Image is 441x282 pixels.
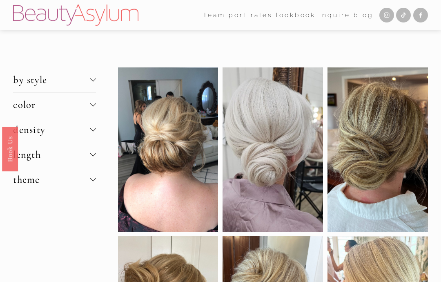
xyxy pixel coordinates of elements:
[379,8,394,22] a: Instagram
[251,9,273,21] a: Rates
[13,4,138,26] img: Beauty Asylum | Bridal Hair &amp; Makeup Charlotte &amp; Atlanta
[229,9,247,21] a: port
[13,148,90,161] span: length
[13,142,96,167] button: length
[13,173,90,186] span: theme
[319,9,350,21] a: Inquire
[13,123,90,136] span: density
[413,8,428,22] a: Facebook
[354,9,374,21] a: Blog
[2,127,18,171] a: Book Us
[396,8,411,22] a: TikTok
[13,67,96,92] button: by style
[13,167,96,192] button: theme
[13,92,96,117] button: color
[13,98,90,111] span: color
[204,9,225,21] a: folder dropdown
[276,9,316,21] a: Lookbook
[13,74,90,86] span: by style
[204,9,225,21] span: team
[13,117,96,142] button: density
